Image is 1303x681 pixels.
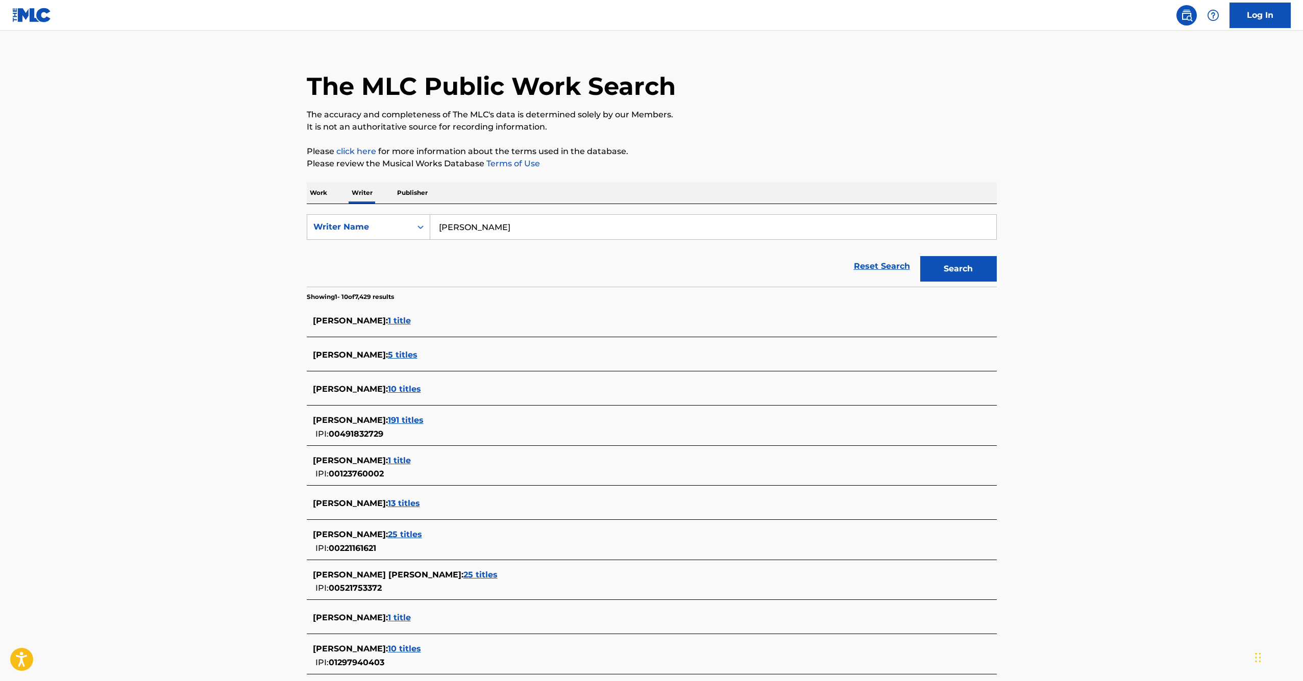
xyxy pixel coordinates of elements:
p: Showing 1 - 10 of 7,429 results [307,292,394,301]
p: The accuracy and completeness of The MLC's data is determined solely by our Members. [307,109,997,121]
span: IPI: [315,469,329,478]
span: 191 titles [388,415,424,425]
span: [PERSON_NAME] : [313,644,388,653]
span: [PERSON_NAME] : [313,529,388,539]
span: 01297940403 [329,658,384,667]
span: 00491832729 [329,429,383,439]
p: Writer [349,182,376,204]
a: Log In [1230,3,1291,28]
span: [PERSON_NAME] : [313,498,388,508]
p: It is not an authoritative source for recording information. [307,121,997,133]
span: [PERSON_NAME] : [313,415,388,425]
span: [PERSON_NAME] : [313,384,388,394]
div: Writer Name [313,221,405,233]
p: Publisher [394,182,431,204]
span: 00521753372 [329,583,382,593]
span: [PERSON_NAME] : [313,456,388,465]
div: Drag [1255,642,1261,673]
span: 00221161621 [329,543,376,553]
a: Public Search [1176,5,1197,26]
span: IPI: [315,658,329,667]
span: 13 titles [388,498,420,508]
p: Work [307,182,330,204]
span: 25 titles [463,570,498,579]
a: Terms of Use [484,159,540,168]
span: [PERSON_NAME] [PERSON_NAME] : [313,570,463,579]
div: Help [1203,5,1223,26]
img: help [1207,9,1219,21]
span: IPI: [315,583,329,593]
span: 10 titles [388,644,421,653]
span: 1 title [388,613,411,622]
span: [PERSON_NAME] : [313,613,388,622]
img: search [1181,9,1193,21]
span: IPI: [315,543,329,553]
form: Search Form [307,214,997,287]
span: [PERSON_NAME] : [313,350,388,360]
a: click here [336,146,376,156]
span: 00123760002 [329,469,384,478]
button: Search [920,256,997,282]
span: 5 titles [388,350,417,360]
img: MLC Logo [12,8,52,22]
a: Reset Search [849,255,915,278]
span: 1 title [388,316,411,325]
h1: The MLC Public Work Search [307,71,676,102]
iframe: Chat Widget [1252,632,1303,681]
span: 25 titles [388,529,422,539]
p: Please review the Musical Works Database [307,158,997,170]
span: IPI: [315,429,329,439]
span: 1 title [388,456,411,465]
span: 10 titles [388,384,421,394]
p: Please for more information about the terms used in the database. [307,145,997,158]
span: [PERSON_NAME] : [313,316,388,325]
